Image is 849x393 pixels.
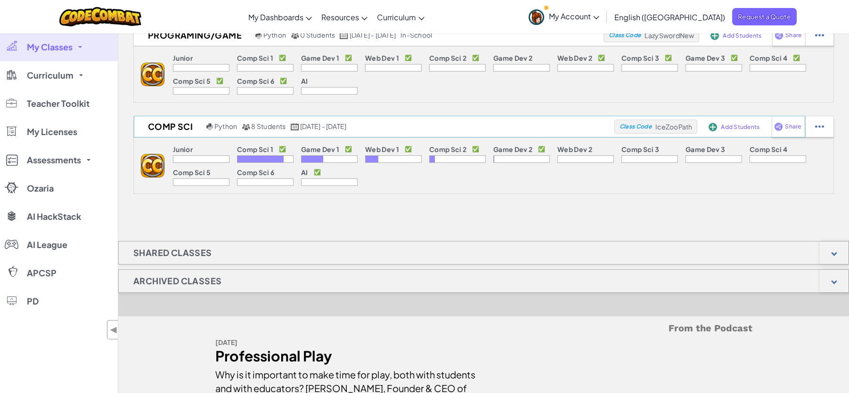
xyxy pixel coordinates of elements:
p: ✅ [280,77,287,85]
p: Comp Sci 5 [173,168,211,176]
img: MultipleUsers.png [291,32,299,39]
span: Teacher Toolkit [27,99,90,108]
span: Class Code [620,124,652,129]
p: Comp Sci 1 [237,145,273,153]
img: logo [141,63,164,86]
span: English ([GEOGRAPHIC_DATA]) [614,12,725,22]
p: Junior [173,145,193,153]
img: IconShare_Purple.svg [774,122,783,131]
p: ✅ [279,145,286,153]
span: My Licenses [27,128,77,136]
p: Comp Sci 6 [237,168,274,176]
img: IconAddStudents.svg [710,32,719,40]
span: Curriculum [27,71,73,80]
p: Web Dev 2 [557,145,592,153]
p: Game Dev 2 [493,145,532,153]
img: python.png [255,32,262,39]
p: Web Dev 1 [365,145,399,153]
span: LazySwordNew [645,31,694,40]
span: Python [263,31,286,39]
p: Game Dev 1 [301,145,339,153]
span: AI League [27,241,67,249]
p: Game Dev 3 [686,145,725,153]
div: in-school [400,31,432,40]
span: Request a Quote [732,8,797,25]
p: ✅ [216,77,223,85]
p: ✅ [665,54,672,62]
img: MultipleUsers.png [242,123,250,130]
span: [DATE] - [DATE] [300,122,346,130]
p: ✅ [314,168,321,176]
span: 0 Students [300,31,335,39]
span: IceZooPath [655,122,693,131]
span: ◀ [110,323,118,337]
p: Comp Sci 3 [621,54,659,62]
a: My Dashboards [244,4,317,30]
div: [DATE] [215,336,477,349]
span: My Account [549,11,599,21]
span: My Classes [27,43,73,51]
p: ✅ [345,54,352,62]
p: AI [301,77,308,85]
img: avatar [529,9,544,25]
p: ✅ [345,145,352,153]
p: Comp Sci 2 [429,145,466,153]
p: Comp Sci 3 [621,145,659,153]
img: CodeCombat logo [59,7,142,26]
span: Share [785,32,801,38]
p: AI [301,168,308,176]
p: ✅ [472,145,479,153]
h2: Programing/Game [134,28,253,42]
span: Add Students [723,33,761,39]
span: Share [785,124,801,129]
p: ✅ [405,54,412,62]
img: IconShare_Purple.svg [775,31,784,40]
span: Add Students [721,124,759,130]
span: Class Code [609,32,641,38]
img: IconStudentEllipsis.svg [815,31,824,40]
p: Comp Sci 2 [429,54,466,62]
p: ✅ [472,54,479,62]
p: Comp Sci 1 [237,54,273,62]
span: [DATE] - [DATE] [350,31,396,39]
p: Game Dev 3 [686,54,725,62]
p: Comp Sci 5 [173,77,211,85]
h5: From the Podcast [215,321,752,336]
div: Professional Play [215,349,477,363]
a: Programing/Game Python 0 Students [DATE] - [DATE] in-school [134,28,604,42]
p: Comp Sci 4 [750,54,787,62]
p: Comp Sci 6 [237,77,274,85]
p: ✅ [279,54,286,62]
p: ✅ [731,54,738,62]
span: Curriculum [377,12,416,22]
p: ✅ [598,54,605,62]
a: Comp Sci Python 8 Students [DATE] - [DATE] [134,120,614,134]
p: Web Dev 2 [557,54,592,62]
span: Resources [321,12,359,22]
p: ✅ [405,145,412,153]
a: Resources [317,4,372,30]
p: Comp Sci 4 [750,145,787,153]
h1: Shared Classes [119,241,227,265]
a: Curriculum [372,4,429,30]
span: 8 Students [251,122,286,130]
a: My Account [524,2,604,32]
span: Python [214,122,237,130]
span: AI HackStack [27,212,81,221]
p: Game Dev 2 [493,54,532,62]
img: python.png [206,123,213,130]
h1: Archived Classes [119,269,236,293]
p: Junior [173,54,193,62]
p: ✅ [793,54,800,62]
span: Assessments [27,156,81,164]
h2: Comp Sci [134,120,204,134]
a: English ([GEOGRAPHIC_DATA]) [610,4,730,30]
span: My Dashboards [248,12,303,22]
img: calendar.svg [340,32,348,39]
img: IconAddStudents.svg [709,123,717,131]
img: logo [141,154,164,177]
p: ✅ [538,145,545,153]
span: Ozaria [27,184,54,192]
p: Web Dev 1 [365,54,399,62]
